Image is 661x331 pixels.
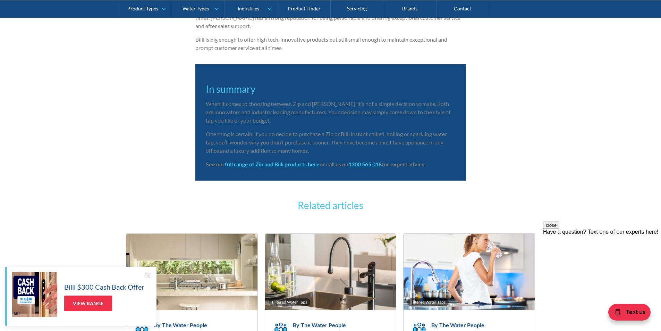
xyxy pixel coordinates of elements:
strong: See our [206,161,225,167]
img: The best boiling water taps of 2021 [404,234,535,310]
a: View Range [64,296,112,311]
div: The Water People [301,322,346,328]
iframe: podium webchat widget bubble [592,296,661,331]
strong: or call us on for expert advice. [320,161,426,167]
div: Water Types [183,6,209,11]
img: Billi $300 Cash Back Offer [12,272,57,317]
p: When it comes to choosing between Zip and [PERSON_NAME], it’s not a simple decision to make. Both... [206,100,456,125]
h3: In summary [206,82,456,96]
a: 1300 565 018 [348,161,382,167]
div: By [431,322,438,328]
div: Industries [238,6,259,11]
div: Product Types [127,6,158,11]
h3: Related articles [230,198,431,213]
p: As far as after market service is concerned, Billi is exceptional in backing their product and qu... [195,5,466,30]
div: By [293,322,299,328]
p: One thing is certain, if you do decide to purchase a Zip or Billi instant chilled, boiling or spa... [206,130,456,155]
div: Filtered Water Taps [410,299,446,305]
img: The Zip tap guide to selecting the right chilled water dispenser [126,234,257,310]
p: Billi is big enough to offer high tech, innovative products but still small enough to maintain ex... [195,35,466,52]
a: full range of Zip and Billi products here [225,161,320,167]
img: Which Zip sparkling water tap is right for you? [265,234,396,310]
div: By [154,322,161,328]
div: Filtered Water Taps [272,299,307,305]
div: The Water People [162,322,207,328]
iframe: podium webchat widget prompt [543,222,661,305]
h5: Billi $300 Cash Back Offer [64,282,144,292]
div: The Water People [439,322,484,328]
